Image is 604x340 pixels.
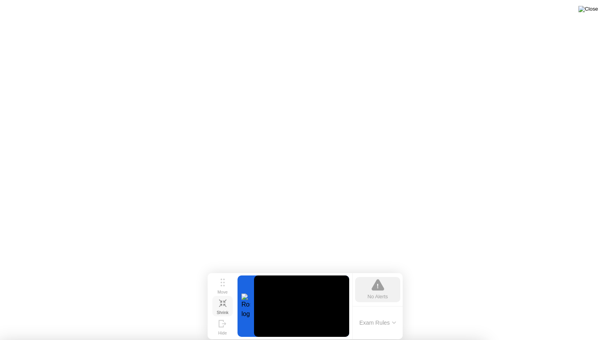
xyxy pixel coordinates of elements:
[368,293,388,300] div: No Alerts
[217,310,228,315] div: Shrink
[218,331,227,335] div: Hide
[357,319,399,326] button: Exam Rules
[578,6,598,12] img: Close
[217,290,228,294] div: Move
